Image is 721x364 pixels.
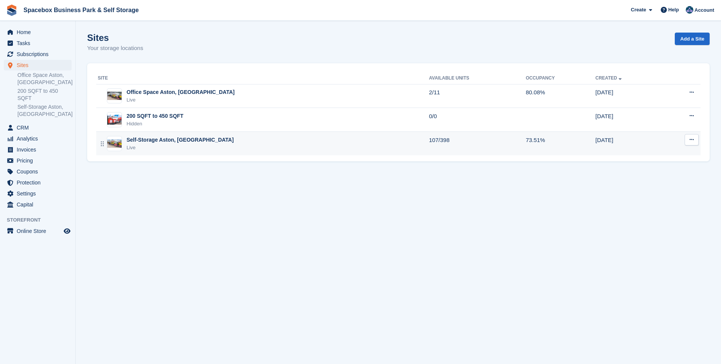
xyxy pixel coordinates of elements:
[4,38,72,48] a: menu
[17,49,62,59] span: Subscriptions
[429,84,526,108] td: 2/11
[127,88,235,96] div: Office Space Aston, [GEOGRAPHIC_DATA]
[17,226,62,236] span: Online Store
[87,44,143,53] p: Your storage locations
[686,6,693,14] img: Daud
[4,49,72,59] a: menu
[96,72,429,84] th: Site
[4,122,72,133] a: menu
[127,136,234,144] div: Self-Storage Aston, [GEOGRAPHIC_DATA]
[596,84,662,108] td: [DATE]
[526,84,596,108] td: 80.08%
[694,6,714,14] span: Account
[4,177,72,188] a: menu
[17,188,62,199] span: Settings
[526,132,596,155] td: 73.51%
[127,96,235,104] div: Live
[7,216,75,224] span: Storefront
[17,166,62,177] span: Coupons
[4,60,72,70] a: menu
[17,38,62,48] span: Tasks
[17,155,62,166] span: Pricing
[668,6,679,14] span: Help
[4,226,72,236] a: menu
[17,144,62,155] span: Invoices
[4,166,72,177] a: menu
[107,139,122,148] img: Image of Self-Storage Aston, Birmingham site
[631,6,646,14] span: Create
[17,60,62,70] span: Sites
[429,72,526,84] th: Available Units
[4,144,72,155] a: menu
[596,132,662,155] td: [DATE]
[4,27,72,37] a: menu
[596,75,623,81] a: Created
[4,199,72,210] a: menu
[4,188,72,199] a: menu
[87,33,143,43] h1: Sites
[127,144,234,152] div: Live
[17,27,62,37] span: Home
[429,132,526,155] td: 107/398
[17,87,72,102] a: 200 SQFT to 450 SQFT
[17,72,72,86] a: Office Space Aston, [GEOGRAPHIC_DATA]
[107,92,122,100] img: Image of Office Space Aston, Birmingham site
[107,115,122,125] img: Image of 200 SQFT to 450 SQFT site
[20,4,142,16] a: Spacebox Business Park & Self Storage
[675,33,710,45] a: Add a Site
[17,177,62,188] span: Protection
[4,155,72,166] a: menu
[127,120,183,128] div: Hidden
[6,5,17,16] img: stora-icon-8386f47178a22dfd0bd8f6a31ec36ba5ce8667c1dd55bd0f319d3a0aa187defe.svg
[17,199,62,210] span: Capital
[429,108,526,132] td: 0/0
[17,103,72,118] a: Self-Storage Aston, [GEOGRAPHIC_DATA]
[17,133,62,144] span: Analytics
[127,112,183,120] div: 200 SQFT to 450 SQFT
[63,227,72,236] a: Preview store
[4,133,72,144] a: menu
[17,122,62,133] span: CRM
[526,72,596,84] th: Occupancy
[596,108,662,132] td: [DATE]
